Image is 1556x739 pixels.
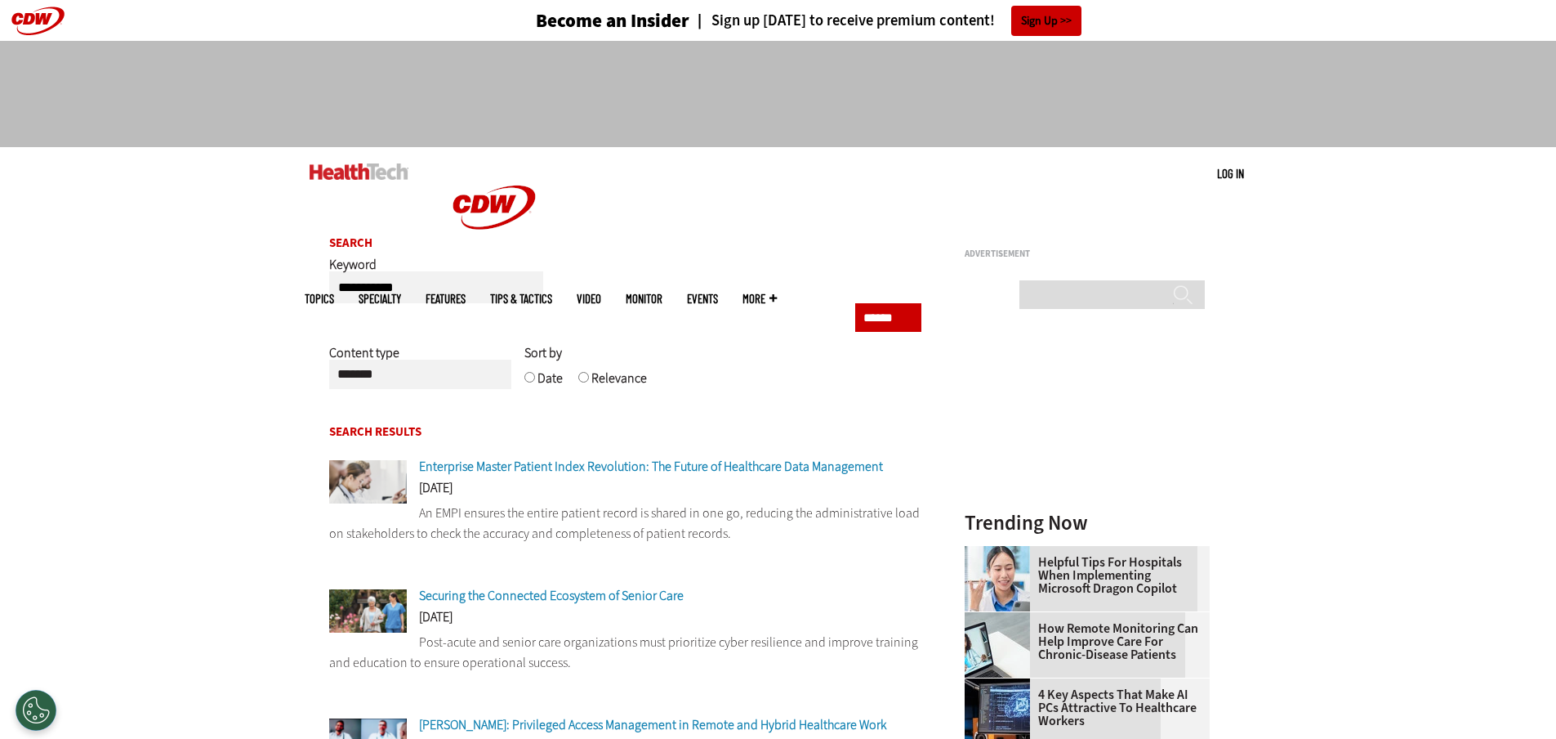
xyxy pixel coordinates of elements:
[329,611,922,632] div: [DATE]
[490,293,552,305] a: Tips & Tactics
[537,369,563,399] label: Date
[965,612,1038,625] a: Patient speaking with doctor
[626,293,662,305] a: MonITor
[965,513,1210,533] h3: Trending Now
[329,344,399,374] label: Content type
[329,460,407,504] img: medical researchers look at data on desktop monitor
[329,503,922,544] p: An EMPI ensures the entire patient record is shared in one go, reducing the administrative load o...
[965,688,1200,728] a: 4 Key Aspects That Make AI PCs Attractive to Healthcare Workers
[965,546,1030,611] img: Doctor using phone to dictate to tablet
[305,293,334,305] span: Topics
[433,255,555,272] a: CDW
[689,13,995,29] a: Sign up [DATE] to receive premium content!
[329,589,407,633] img: nurse walks with senior woman through a garden
[965,546,1038,559] a: Doctor using phone to dictate to tablet
[524,344,562,361] span: Sort by
[329,426,922,438] h2: Search Results
[965,612,1030,678] img: Patient speaking with doctor
[965,622,1200,661] a: How Remote Monitoring Can Help Improve Care for Chronic-Disease Patients
[742,293,777,305] span: More
[16,690,56,731] button: Open Preferences
[329,481,922,503] div: [DATE]
[687,293,718,305] a: Events
[1217,166,1244,181] a: Log in
[16,690,56,731] div: Cookies Settings
[475,11,689,30] a: Become an Insider
[359,293,401,305] span: Specialty
[965,679,1038,692] a: Desktop monitor with brain AI concept
[577,293,601,305] a: Video
[419,587,684,604] a: Securing the Connected Ecosystem of Senior Care
[1217,165,1244,182] div: User menu
[536,11,689,30] h3: Become an Insider
[433,147,555,268] img: Home
[1011,6,1081,36] a: Sign Up
[426,293,466,305] a: Features
[419,458,883,475] a: Enterprise Master Patient Index Revolution: The Future of Healthcare Data Management
[965,556,1200,595] a: Helpful Tips for Hospitals When Implementing Microsoft Dragon Copilot
[310,163,408,180] img: Home
[591,369,647,399] label: Relevance
[329,632,922,674] p: Post-acute and senior care organizations must prioritize cyber resilience and improve training an...
[419,716,886,733] a: [PERSON_NAME]: Privileged Access Management in Remote and Hybrid Healthcare Work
